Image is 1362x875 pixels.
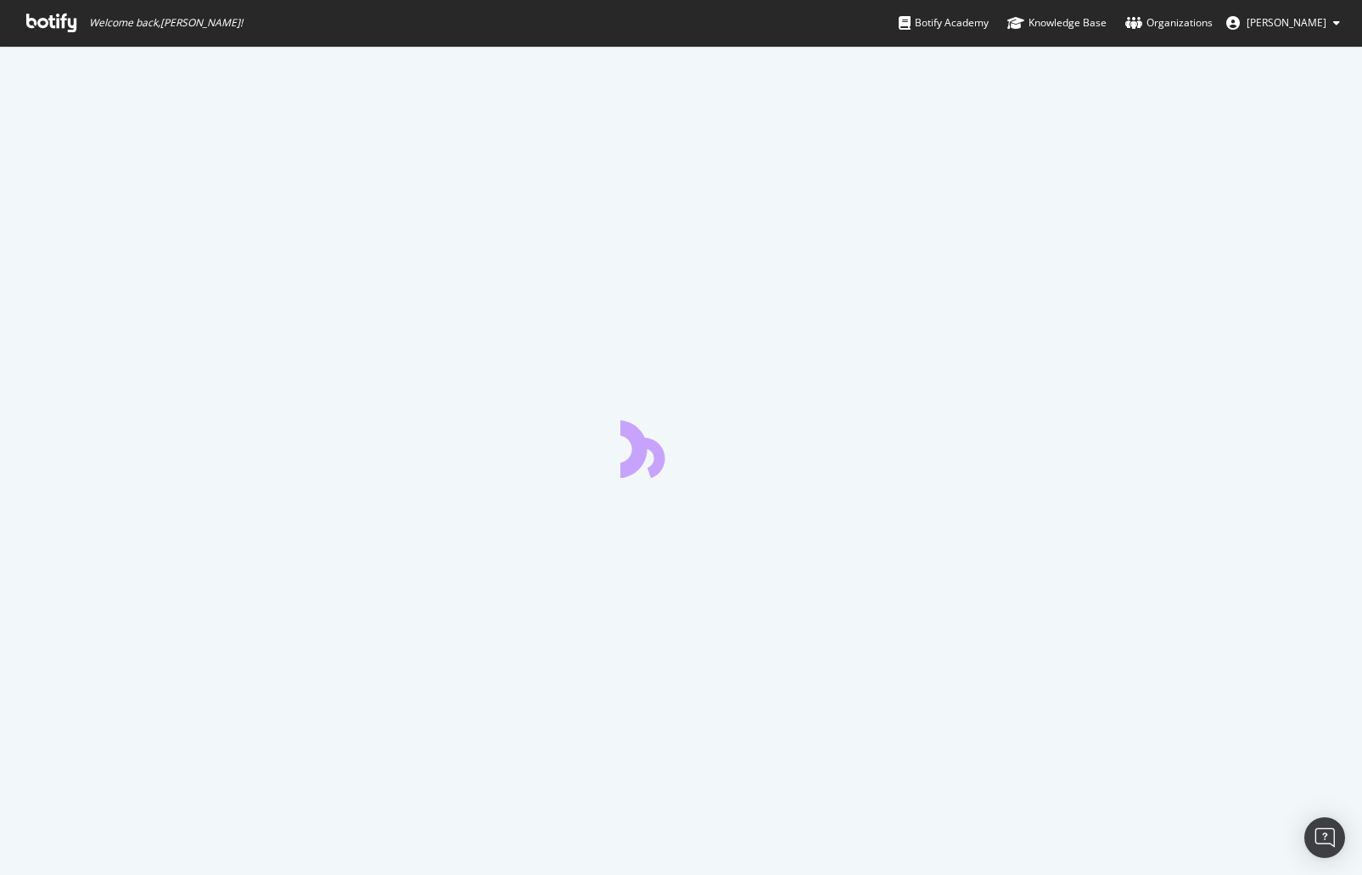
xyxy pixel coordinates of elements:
div: Open Intercom Messenger [1304,817,1345,858]
button: [PERSON_NAME] [1213,9,1354,36]
span: Annie Koh [1247,15,1326,30]
div: Knowledge Base [1007,14,1107,31]
span: Welcome back, [PERSON_NAME] ! [89,16,243,30]
div: Organizations [1125,14,1213,31]
div: Botify Academy [899,14,989,31]
div: animation [620,417,743,478]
